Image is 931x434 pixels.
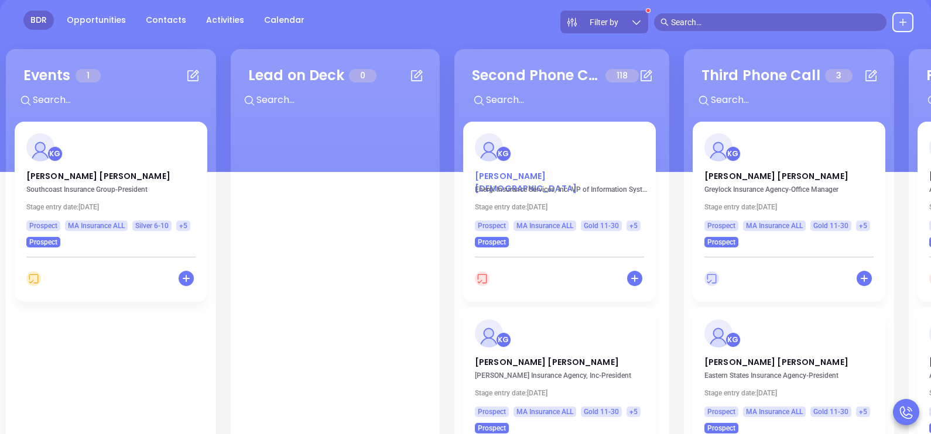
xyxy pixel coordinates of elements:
div: Karina Genovez [496,146,511,161]
input: Search... [32,92,207,108]
a: profileKarina Genovez[PERSON_NAME] [DEMOGRAPHIC_DATA] Energi Insurance Services, Inc.-VP of Infor... [463,122,656,247]
p: Greylock Insurance Agency - Office Manager [704,185,880,194]
p: Southcoast Insurance Group - President [26,185,202,194]
p: Tue 5/21/2024 [475,389,651,397]
div: profileKarina Genovez[PERSON_NAME] [PERSON_NAME] Greylock Insurance Agency-Office ManagerStage en... [693,122,885,308]
input: Search... [255,92,431,108]
span: MA Insurance ALL [68,219,125,232]
a: profileKarina Genovez[PERSON_NAME] [PERSON_NAME] Southcoast Insurance Group-PresidentStage entry ... [15,122,207,247]
span: MA Insurance ALL [516,219,573,232]
a: profileKarina Genovez[PERSON_NAME] [PERSON_NAME] [PERSON_NAME] Insurance Agency, Inc-PresidentSta... [463,308,656,433]
img: profile [704,319,733,347]
div: Lead on Deck [248,65,344,86]
img: profile [475,133,503,161]
div: Third Phone Call3 [693,58,885,122]
a: BDR [23,11,54,30]
a: profileKarina Genovez[PERSON_NAME] [PERSON_NAME] Greylock Insurance Agency-Office ManagerStage en... [693,122,885,247]
p: Tue 5/21/2024 [704,203,880,211]
span: Gold 11-30 [813,219,848,232]
span: Gold 11-30 [584,219,619,232]
p: Divirgilio Insurance Agency, Inc - President [475,371,651,380]
span: +5 [859,405,867,418]
a: Calendar [257,11,312,30]
p: [PERSON_NAME] [PERSON_NAME] [704,170,874,176]
div: profileKarina Genovez[PERSON_NAME] [PERSON_NAME] Southcoast Insurance Group-PresidentStage entry ... [15,122,207,308]
span: Silver 6-10 [135,219,169,232]
div: Karina Genovez [725,146,741,161]
span: search [660,18,669,26]
span: 1 [76,69,101,82]
p: [PERSON_NAME] [PERSON_NAME] [26,170,196,176]
span: Prospect [478,405,506,418]
div: Second Phone Call [472,65,601,86]
a: profileKarina Genovez[PERSON_NAME] [PERSON_NAME] Eastern States Insurance Agency-PresidentStage e... [693,308,885,433]
input: Search... [485,92,660,108]
p: [PERSON_NAME] [PERSON_NAME] [475,356,644,362]
span: 118 [605,69,639,82]
span: Prospect [29,219,57,232]
div: profileKarina Genovez[PERSON_NAME] [DEMOGRAPHIC_DATA] Energi Insurance Services, Inc.-VP of Infor... [463,122,660,308]
span: +5 [629,405,638,418]
a: Contacts [139,11,193,30]
p: [PERSON_NAME] [PERSON_NAME] [704,356,874,362]
span: Gold 11-30 [813,405,848,418]
span: Prospect [707,219,735,232]
img: profile [475,319,503,347]
span: +5 [859,219,867,232]
div: Third Phone Call [701,65,820,86]
p: Tue 5/21/2024 [475,203,651,211]
span: MA Insurance ALL [516,405,573,418]
div: Karina Genovez [725,332,741,347]
span: Gold 11-30 [584,405,619,418]
div: Second Phone Call118 [463,58,660,122]
input: Search… [671,16,881,29]
span: +5 [179,219,187,232]
p: Tue 5/21/2024 [704,389,880,397]
span: Prospect [707,405,735,418]
p: [PERSON_NAME] [DEMOGRAPHIC_DATA] [475,170,644,176]
span: Prospect [29,236,57,249]
span: Prospect [707,236,735,249]
div: Lead on Deck0 [239,58,431,122]
img: profile [704,133,733,161]
img: profile [26,133,54,161]
span: +5 [629,219,638,232]
span: MA Insurance ALL [746,219,803,232]
span: MA Insurance ALL [746,405,803,418]
p: Energi Insurance Services, Inc. - VP of Information Systems [475,185,651,194]
div: Events [23,65,71,86]
div: Events1 [15,58,207,122]
p: Eastern States Insurance Agency - President [704,371,880,380]
a: Opportunities [60,11,133,30]
span: Prospect [478,236,506,249]
a: Activities [199,11,251,30]
p: Tue 5/21/2024 [26,203,202,211]
div: Karina Genovez [496,332,511,347]
span: Prospect [478,219,506,232]
span: 0 [349,69,376,82]
span: 3 [825,69,853,82]
input: Search... [710,92,885,108]
span: Filter by [590,18,618,26]
div: Karina Genovez [47,146,63,161]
